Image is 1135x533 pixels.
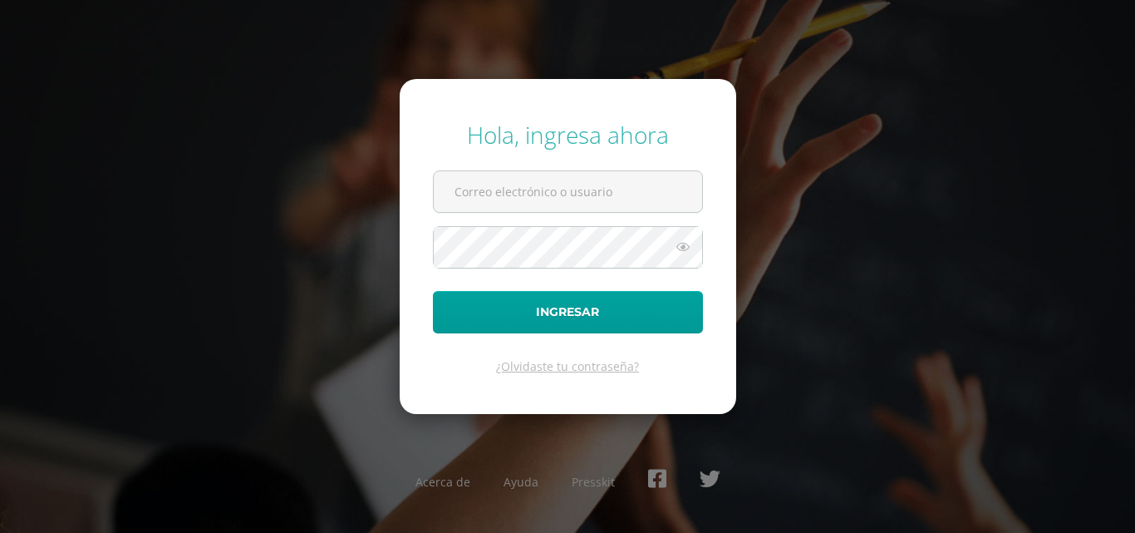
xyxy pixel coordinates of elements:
[504,474,538,490] a: Ayuda
[415,474,470,490] a: Acerca de
[433,119,703,151] div: Hola, ingresa ahora
[496,358,639,374] a: ¿Olvidaste tu contraseña?
[434,171,702,212] input: Correo electrónico o usuario
[433,291,703,333] button: Ingresar
[572,474,615,490] a: Presskit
